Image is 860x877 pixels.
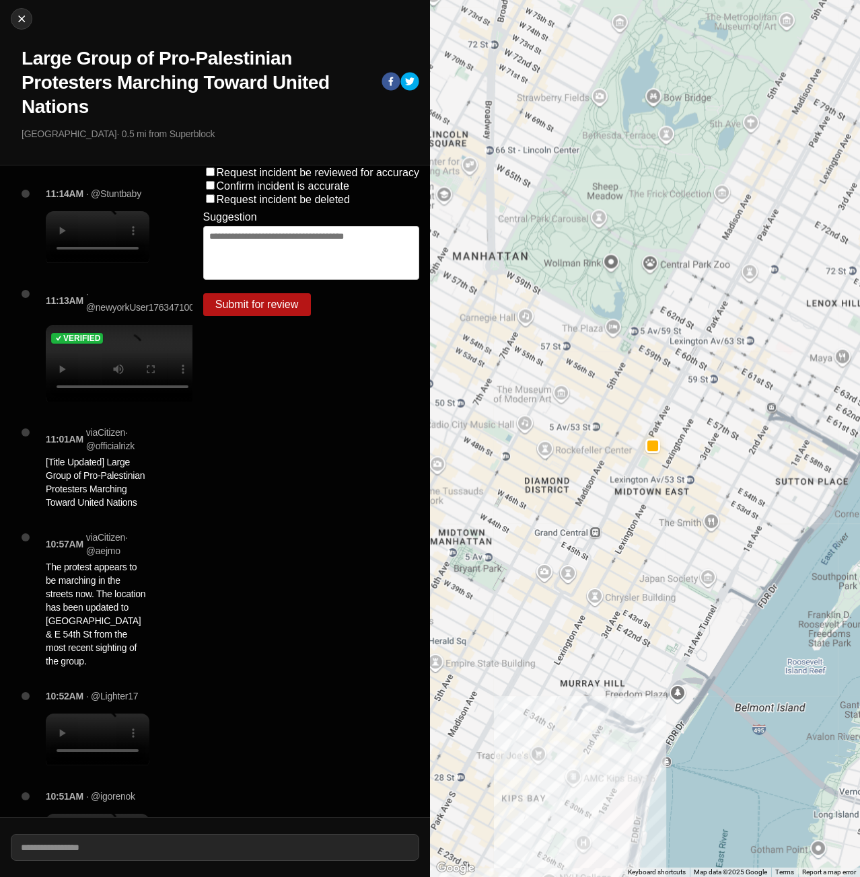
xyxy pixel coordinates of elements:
[217,167,420,178] label: Request incident be reviewed for accuracy
[86,531,149,558] p: via Citizen · @ aejmo
[86,287,199,314] p: · @newyorkUser1763471009
[46,432,83,446] p: 11:01AM
[86,790,135,803] p: · @igorenok
[400,72,419,93] button: twitter
[22,127,419,141] p: [GEOGRAPHIC_DATA] · 0.5 mi from Superblock
[217,194,350,205] label: Request incident be deleted
[54,334,63,343] img: check
[802,868,856,876] a: Report a map error
[46,187,83,200] p: 11:14AM
[46,537,83,551] p: 10:57AM
[203,293,311,316] button: Submit for review
[46,560,149,668] p: The protest appears to be marching in the streets now. The location has been updated to [GEOGRAPH...
[86,689,138,703] p: · @Lighter17
[11,8,32,30] button: cancel
[382,72,400,93] button: facebook
[46,790,83,803] p: 10:51AM
[86,187,141,200] p: · @Stuntbaby
[433,860,478,877] img: Google
[217,180,349,192] label: Confirm incident is accurate
[628,868,686,877] button: Keyboard shortcuts
[694,868,767,876] span: Map data ©2025 Google
[46,455,149,509] p: [Title Updated] Large Group of Pro-Palestinian Protesters Marching Toward United Nations
[433,860,478,877] a: Open this area in Google Maps (opens a new window)
[63,333,100,344] h5: Verified
[46,689,83,703] p: 10:52AM
[22,46,371,119] h1: Large Group of Pro-Palestinian Protesters Marching Toward United Nations
[86,426,149,453] p: via Citizen · @ officialrizk
[15,12,28,26] img: cancel
[203,211,257,223] label: Suggestion
[46,294,83,307] p: 11:13AM
[775,868,794,876] a: Terms (opens in new tab)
